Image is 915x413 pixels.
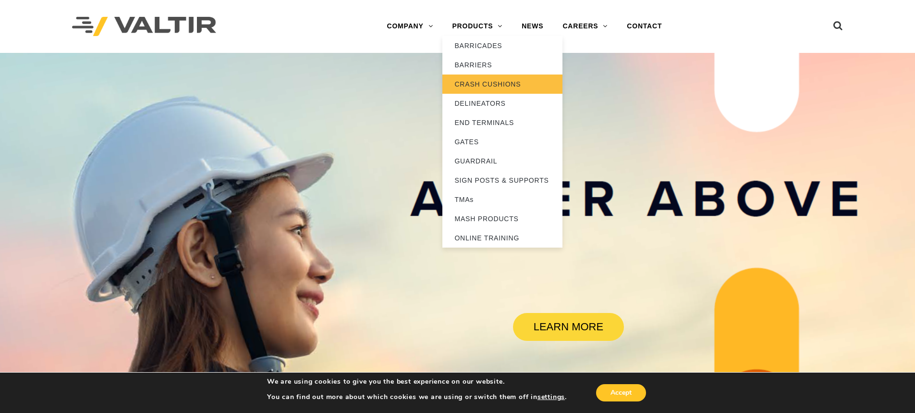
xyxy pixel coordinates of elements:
a: END TERMINALS [442,113,562,132]
a: MASH PRODUCTS [442,209,562,228]
a: DELINEATORS [442,94,562,113]
p: You can find out more about which cookies we are using or switch them off in . [267,393,567,401]
button: Accept [596,384,646,401]
a: CONTACT [617,17,671,36]
img: Valtir [72,17,216,37]
a: BARRIERS [442,55,562,75]
a: PRODUCTS [442,17,512,36]
a: SIGN POSTS & SUPPORTS [442,171,562,190]
a: COMPANY [377,17,442,36]
a: NEWS [512,17,553,36]
a: CRASH CUSHIONS [442,75,562,94]
a: CAREERS [553,17,617,36]
button: settings [537,393,565,401]
a: LEARN MORE [513,313,623,341]
a: ONLINE TRAINING [442,228,562,248]
a: GATES [442,132,562,151]
a: TMAs [442,190,562,209]
p: We are using cookies to give you the best experience on our website. [267,377,567,386]
a: GUARDRAIL [442,151,562,171]
a: BARRICADES [442,36,562,55]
